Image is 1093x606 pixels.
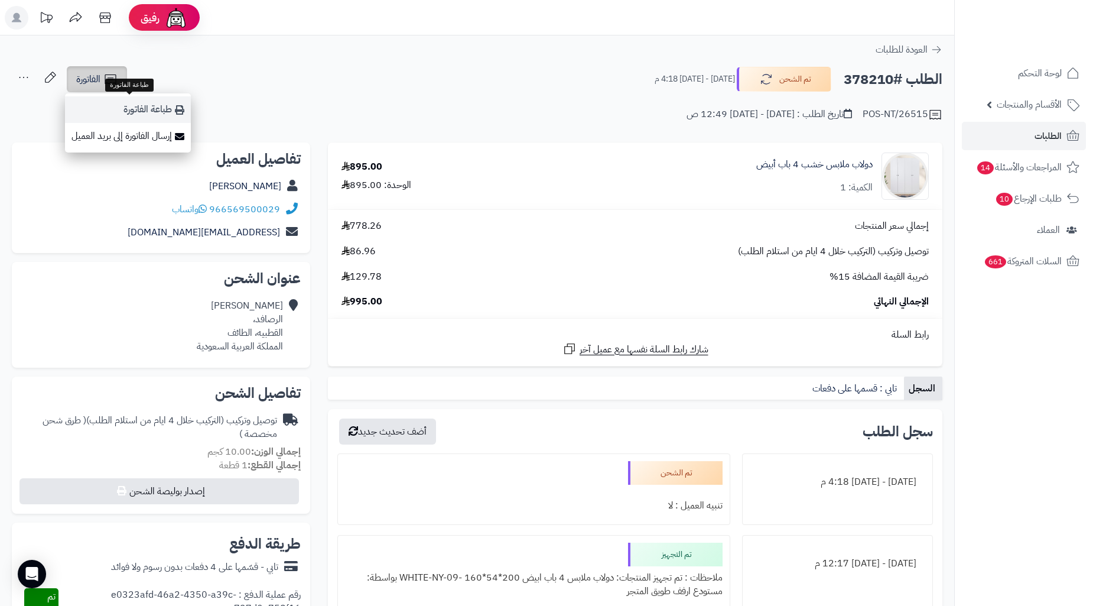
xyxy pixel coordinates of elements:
[31,6,61,33] a: تحديثات المنصة
[65,96,191,123] a: طباعة الفاتورة
[580,343,708,357] span: شارك رابط السلة نفسها مع عميل آخر
[738,245,929,258] span: توصيل وتركيب (التركيب خلال 4 ايام من استلام الطلب)
[1013,20,1082,45] img: logo-2.png
[874,295,929,309] span: الإجمالي النهائي
[21,271,301,286] h2: عنوان الشحن
[962,247,1086,276] a: السلات المتروكة661
[904,377,942,400] a: السجل
[197,299,283,353] div: [PERSON_NAME] الرصافد، القطبيه، الطائف المملكة العربية السعودية
[128,225,280,239] a: [EMAIL_ADDRESS][DOMAIN_NAME]
[756,158,873,171] a: دولاب ملابس خشب 4 باب أبيض
[105,79,154,92] div: طباعة الفاتورة
[996,192,1013,206] span: 10
[995,190,1062,207] span: طلبات الإرجاع
[737,67,831,92] button: تم الشحن
[655,73,735,85] small: [DATE] - [DATE] 4:18 م
[1035,128,1062,144] span: الطلبات
[882,153,928,200] img: 1751790847-1-90x90.jpg
[977,161,994,175] span: 14
[248,458,301,472] strong: إجمالي القطع:
[687,108,852,121] div: تاريخ الطلب : [DATE] - [DATE] 12:49 ص
[863,108,942,122] div: POS-NT/26515
[984,253,1062,270] span: السلات المتروكة
[876,43,928,57] span: العودة للطلبات
[962,153,1086,182] a: المراجعات والأسئلة14
[341,270,382,284] span: 129.78
[76,72,100,86] span: الفاتورة
[628,543,723,566] div: تم التجهيز
[19,478,299,504] button: إصدار بوليصة الشحن
[111,560,278,574] div: تابي - قسّمها على 4 دفعات بدون رسوم ولا فوائد
[984,255,1007,269] span: 661
[562,342,708,357] a: شارك رابط السلة نفسها مع عميل آخر
[962,59,1086,88] a: لوحة التحكم
[829,270,929,284] span: ضريبة القيمة المضافة 15%
[229,537,301,551] h2: طريقة الدفع
[219,458,301,472] small: 1 قطعة
[341,219,382,233] span: 778.26
[750,471,925,494] div: [DATE] - [DATE] 4:18 م
[341,245,376,258] span: 86.96
[844,67,942,92] h2: الطلب #378210
[341,179,411,192] div: الوحدة: 895.00
[341,295,382,309] span: 995.00
[333,328,938,342] div: رابط السلة
[251,445,301,459] strong: إجمالي الوزن:
[808,377,904,400] a: تابي : قسمها على دفعات
[962,122,1086,150] a: الطلبات
[207,445,301,459] small: 10.00 كجم
[209,179,281,193] a: [PERSON_NAME]
[997,96,1062,113] span: الأقسام والمنتجات
[209,202,280,216] a: 966569500029
[339,419,436,445] button: أضف تحديث جديد
[863,424,933,439] h3: سجل الطلب
[855,219,929,233] span: إجمالي سعر المنتجات
[21,414,277,441] div: توصيل وتركيب (التركيب خلال 4 ايام من استلام الطلب)
[341,160,382,174] div: 895.00
[1037,222,1060,238] span: العملاء
[345,494,723,517] div: تنبيه العميل : لا
[21,386,301,400] h2: تفاصيل الشحن
[18,560,46,588] div: Open Intercom Messenger
[750,552,925,575] div: [DATE] - [DATE] 12:17 م
[628,461,723,485] div: تم الشحن
[962,184,1086,213] a: طلبات الإرجاع10
[141,11,160,25] span: رفيق
[962,216,1086,244] a: العملاء
[67,66,127,92] a: الفاتورة
[976,159,1062,176] span: المراجعات والأسئلة
[43,413,277,441] span: ( طرق شحن مخصصة )
[65,123,191,150] a: إرسال الفاتورة إلى بريد العميل
[1018,65,1062,82] span: لوحة التحكم
[172,202,207,216] a: واتساب
[876,43,942,57] a: العودة للطلبات
[840,181,873,195] div: الكمية: 1
[345,566,723,603] div: ملاحظات : تم تجهيز المنتجات: دولاب ملابس 4 باب ابيض 200*54*160 -WHITE-NY-09 بواسطة: مستودع ارفف ط...
[164,6,188,30] img: ai-face.png
[21,152,301,166] h2: تفاصيل العميل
